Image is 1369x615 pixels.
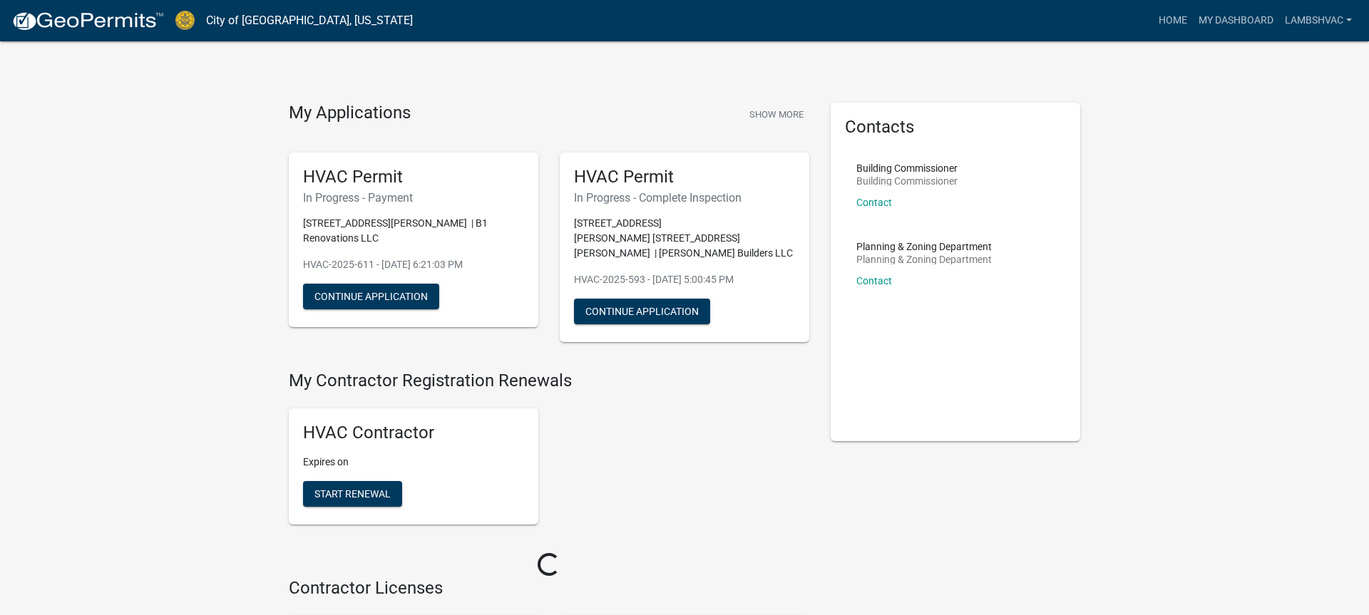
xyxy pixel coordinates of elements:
h5: HVAC Contractor [303,423,524,443]
span: Start Renewal [314,488,391,500]
p: Building Commissioner [856,176,958,186]
p: Building Commissioner [856,163,958,173]
p: Planning & Zoning Department [856,254,992,264]
a: My Dashboard [1193,7,1279,34]
h5: Contacts [845,117,1066,138]
h5: HVAC Permit [303,167,524,187]
button: Continue Application [574,299,710,324]
h5: HVAC Permit [574,167,795,187]
h4: Contractor Licenses [289,578,809,599]
p: [STREET_ADDRESS][PERSON_NAME] [STREET_ADDRESS][PERSON_NAME] | [PERSON_NAME] Builders LLC [574,216,795,261]
h4: My Applications [289,103,411,124]
button: Continue Application [303,284,439,309]
p: Expires on [303,455,524,470]
h4: My Contractor Registration Renewals [289,371,809,391]
p: HVAC-2025-611 - [DATE] 6:21:03 PM [303,257,524,272]
button: Start Renewal [303,481,402,507]
p: Planning & Zoning Department [856,242,992,252]
a: Lambshvac [1279,7,1358,34]
img: City of Jeffersonville, Indiana [175,11,195,30]
p: HVAC-2025-593 - [DATE] 5:00:45 PM [574,272,795,287]
a: Contact [856,197,892,208]
a: City of [GEOGRAPHIC_DATA], [US_STATE] [206,9,413,33]
a: Home [1153,7,1193,34]
a: Contact [856,275,892,286]
h6: In Progress - Payment [303,191,524,205]
p: [STREET_ADDRESS][PERSON_NAME] | B1 Renovations LLC [303,216,524,246]
h6: In Progress - Complete Inspection [574,191,795,205]
wm-registration-list-section: My Contractor Registration Renewals [289,371,809,536]
button: Show More [744,103,809,126]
